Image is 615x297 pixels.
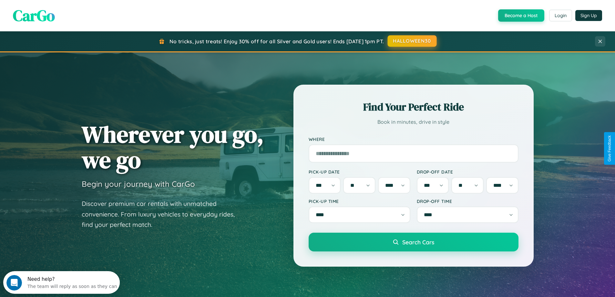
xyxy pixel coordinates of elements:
[309,169,410,175] label: Pick-up Date
[388,35,437,47] button: HALLOWEEN30
[607,135,612,162] div: Give Feedback
[417,169,518,175] label: Drop-off Date
[24,11,114,17] div: The team will reply as soon as they can
[6,275,22,291] iframe: Intercom live chat
[309,198,410,204] label: Pick-up Time
[309,136,518,142] label: Where
[3,3,120,20] div: Open Intercom Messenger
[309,233,518,251] button: Search Cars
[3,271,120,294] iframe: Intercom live chat discovery launcher
[169,38,384,45] span: No tricks, just treats! Enjoy 30% off for all Silver and Gold users! Ends [DATE] 1pm PT.
[575,10,602,21] button: Sign Up
[82,179,195,189] h3: Begin your journey with CarGo
[24,5,114,11] div: Need help?
[309,117,518,127] p: Book in minutes, drive in style
[402,239,434,246] span: Search Cars
[309,100,518,114] h2: Find Your Perfect Ride
[82,122,264,173] h1: Wherever you go, we go
[13,5,55,26] span: CarGo
[549,10,572,21] button: Login
[82,198,243,230] p: Discover premium car rentals with unmatched convenience. From luxury vehicles to everyday rides, ...
[417,198,518,204] label: Drop-off Time
[498,9,544,22] button: Become a Host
